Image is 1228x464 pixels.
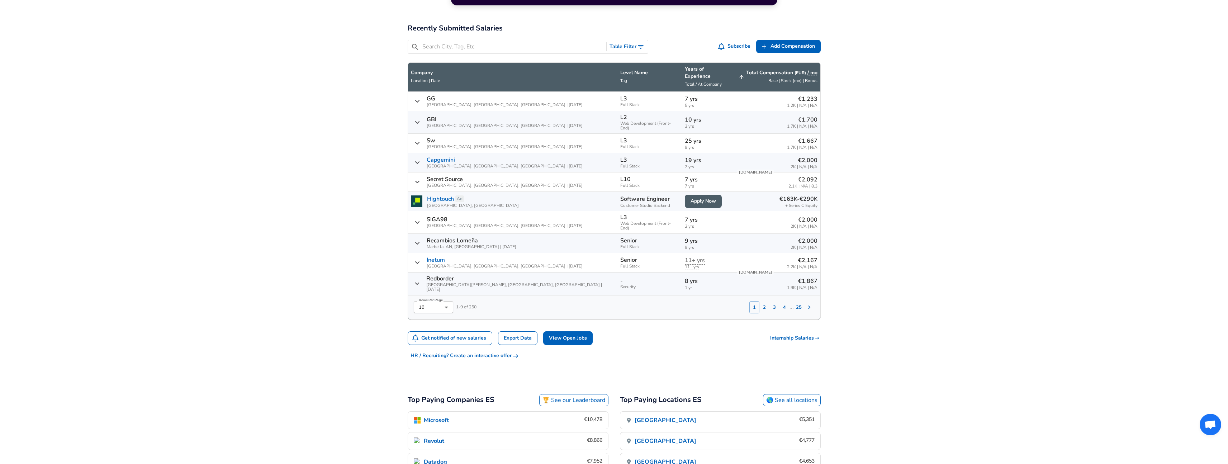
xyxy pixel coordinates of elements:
[620,285,679,289] span: Security
[736,69,817,85] span: Total Compensation (EUR) / moBase | Stock (mo) | Bonus
[620,278,623,284] p: -
[414,437,421,445] img: Revolut Icon
[779,301,790,313] button: 4
[620,95,627,102] p: L3
[620,164,679,169] span: Full Stack
[424,437,444,445] p: Revolut
[620,114,627,120] p: L2
[769,301,779,313] button: 3
[685,285,731,290] span: 1 yr
[620,257,637,263] p: Senior
[620,237,637,244] p: Senior
[790,303,794,312] p: ...
[408,332,492,345] button: Get notified of new salaries
[768,78,817,84] span: Base | Stock (mo) | Bonus
[620,214,627,221] p: L3
[791,245,817,250] span: 2K | N/A | N/A
[427,137,435,144] p: Sw
[1200,414,1221,435] div: Open chat
[411,69,440,76] p: Company
[620,78,627,84] span: Tag
[587,437,602,445] div: €8,866
[620,195,679,203] p: Software Engineer
[685,216,731,224] p: 7 yrs
[620,203,679,208] span: Customer Studio Backend
[787,145,817,150] span: 1.7K | N/A | N/A
[787,137,817,145] p: €1,667
[427,245,516,249] span: Marbella, AN, [GEOGRAPHIC_DATA] | [DATE]
[620,176,631,183] p: L10
[685,124,731,129] span: 3 yrs
[749,301,759,313] button: 1
[427,223,583,228] span: [GEOGRAPHIC_DATA], [GEOGRAPHIC_DATA], [GEOGRAPHIC_DATA] | [DATE]
[685,103,731,108] span: 5 yrs
[455,195,464,202] a: Ad
[787,115,817,124] p: €1,700
[408,295,476,313] div: 1 - 9 of 250
[411,195,422,207] img: hightouchlogo.png
[422,42,604,51] input: Search City, Tag, Etc
[424,416,449,425] p: Microsoft
[411,78,440,84] span: Location | Date
[427,237,478,244] p: Recambios Lomeña
[427,164,583,169] span: [GEOGRAPHIC_DATA], [GEOGRAPHIC_DATA], [GEOGRAPHIC_DATA] | [DATE]
[427,157,455,163] a: Capgemini
[794,301,804,313] button: 25
[498,331,537,345] a: Export Data
[543,331,593,345] a: View Open Jobs
[427,145,583,149] span: [GEOGRAPHIC_DATA], [GEOGRAPHIC_DATA], [GEOGRAPHIC_DATA] | [DATE]
[788,175,817,184] p: €2,092
[408,23,821,34] h2: Recently Submitted Salaries
[620,103,679,107] span: Full Stack
[620,121,679,131] span: Web Development (Front-End)
[788,184,817,189] span: 2.1K | N/A | 8.3
[770,335,821,342] a: Internship Salaries
[584,416,602,425] div: €10,478
[411,69,449,85] span: CompanyLocation | Date
[408,349,521,363] button: HR / Recruiting? Create an interactive offer
[620,69,679,76] p: Level Name
[427,264,583,269] span: [GEOGRAPHIC_DATA], [GEOGRAPHIC_DATA], [GEOGRAPHIC_DATA] | [DATE]
[426,275,454,282] p: Redborder
[791,224,817,229] span: 2K | N/A | N/A
[620,394,702,406] h2: Top Paying Locations ES
[685,81,722,87] span: Total / At Company
[427,195,454,203] a: Hightouch
[620,221,679,231] span: Web Development (Front-End)
[620,157,627,163] p: L3
[787,256,817,265] p: €2,167
[685,264,699,270] span: years of experience for this data point is hidden until there are more submissions. Submit your s...
[408,394,494,406] h2: Top Paying Companies ES
[685,184,731,189] span: 7 yrs
[414,417,421,424] img: Microsoft Icon
[685,195,722,208] a: Apply Now
[620,264,679,269] span: Full Stack
[685,145,731,150] span: 9 yrs
[620,245,679,249] span: Full Stack
[620,137,627,144] p: L3
[787,285,817,290] span: 1.9K | N/A | N/A
[414,301,453,313] div: 10
[427,216,447,223] p: SIGA98
[685,95,731,103] p: 7 yrs
[426,283,615,292] span: [GEOGRAPHIC_DATA][PERSON_NAME], [GEOGRAPHIC_DATA], [GEOGRAPHIC_DATA] | [DATE]
[685,175,731,184] p: 7 yrs
[620,432,820,450] a: [GEOGRAPHIC_DATA]€4,777
[427,103,583,107] span: [GEOGRAPHIC_DATA], [GEOGRAPHIC_DATA], [GEOGRAPHIC_DATA] | [DATE]
[685,156,731,165] p: 19 yrs
[787,95,817,103] p: €1,233
[408,432,608,450] a: Revolut IconRevolut€8,866
[756,40,821,53] a: Add Compensation
[539,394,608,406] a: 🏆 See our Leaderboard
[787,103,817,108] span: 1.2K | N/A | N/A
[685,165,731,169] span: 7 yrs
[685,66,731,80] p: Years of Experience
[635,416,696,425] p: [GEOGRAPHIC_DATA]
[427,257,445,263] a: Inetum
[759,301,769,313] button: 2
[787,265,817,269] span: 2.2K | N/A | N/A
[799,416,815,425] div: €5,351
[408,62,821,320] table: Salary Submissions
[685,256,705,265] span: years at company for this data point is hidden until there are more submissions. Submit your sala...
[807,69,817,76] button: / mo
